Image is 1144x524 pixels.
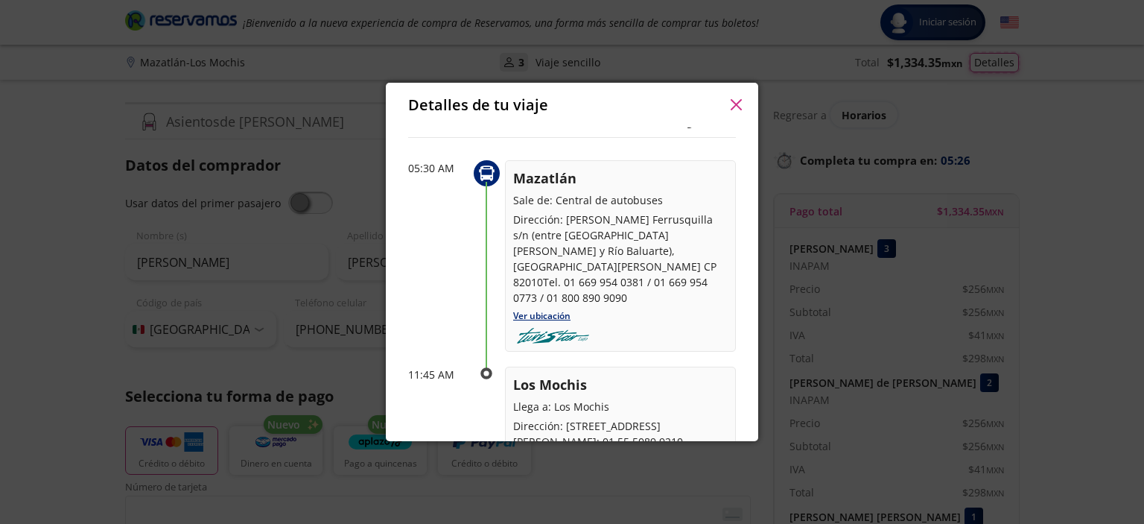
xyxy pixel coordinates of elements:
[408,94,548,116] p: Detalles de tu viaje
[513,212,728,306] p: Dirección: [PERSON_NAME] Ferrusquilla s/n (entre [GEOGRAPHIC_DATA][PERSON_NAME] y Río Baluarte), ...
[513,375,728,395] p: Los Mochis
[408,367,468,382] p: 11:45 AM
[513,328,593,344] img: turistar-lujo.png
[513,309,571,322] a: Ver ubicación
[408,160,468,176] p: 05:30 AM
[442,115,476,129] b: [DATE]
[702,115,736,129] b: [DATE]
[513,168,728,189] p: Mazatlán
[513,399,728,414] p: Llega a: Los Mochis
[513,192,728,208] p: Sale de: Central de autobuses
[513,418,728,449] p: Dirección: [STREET_ADDRESS][PERSON_NAME]: 01 55 5089 9210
